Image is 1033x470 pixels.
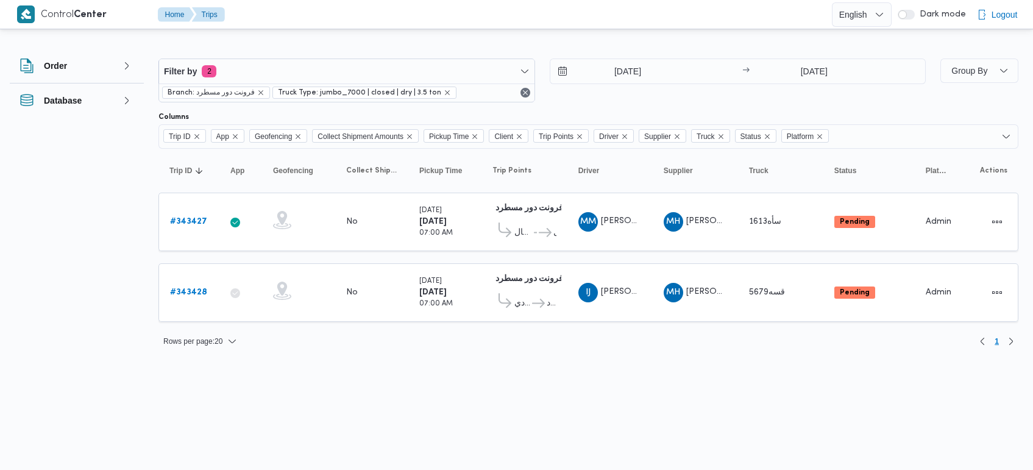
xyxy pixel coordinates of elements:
button: Remove [518,85,533,100]
button: App [225,161,256,180]
button: Group By [940,59,1018,83]
span: IJ [586,283,591,302]
div: Mahmood Muhammad Mahmood Farj [578,212,598,232]
button: Remove Truck from selection in this group [717,133,725,140]
span: MH [666,212,680,232]
span: App [216,130,229,143]
span: MM [580,212,596,232]
button: Logout [972,2,1023,27]
span: Driver [599,130,619,143]
div: No [346,216,358,227]
span: Status [735,129,776,143]
button: Geofencing [268,161,329,180]
span: Trip ID [169,130,191,143]
input: Press the down key to open a popover containing a calendar. [753,59,875,84]
button: Remove Status from selection in this group [764,133,771,140]
span: Truck [749,166,769,176]
span: Driver [594,129,634,143]
span: 2 active filters [202,65,216,77]
b: [DATE] [419,218,447,226]
span: Collect Shipment Amounts [312,129,419,143]
b: [DATE] [419,288,447,296]
span: Geofencing [255,130,292,143]
img: X8yXhbKr1z7QwAAAABJRU5ErkJggg== [17,5,35,23]
span: قسه5679 [749,288,785,296]
button: Truck [744,161,817,180]
span: Trip Points [539,130,573,143]
h3: Database [44,93,82,108]
button: Remove Platform from selection in this group [816,133,823,140]
button: Platform [921,161,951,180]
h3: Order [44,59,67,73]
button: Supplier [659,161,732,180]
b: Pending [840,289,870,296]
button: Previous page [975,334,990,349]
a: #343428 [170,285,207,300]
button: Remove App from selection in this group [232,133,239,140]
span: Collect Shipment Amounts [318,130,403,143]
b: Center [74,10,107,20]
span: كارفور كايرو فيستفال [514,226,532,240]
span: Trip ID [163,129,206,143]
span: Pending [834,216,875,228]
span: Pickup Time [424,129,484,143]
span: Status [834,166,857,176]
span: Trip ID; Sorted in descending order [169,166,192,176]
span: [PERSON_NAME] [PERSON_NAME] [601,288,742,296]
button: Status [829,161,909,180]
span: Supplier [644,130,671,143]
button: Remove Collect Shipment Amounts from selection in this group [406,133,413,140]
button: Driver [573,161,647,180]
button: Pickup Time [414,161,475,180]
span: Group By [951,66,987,76]
span: [PERSON_NAME] [PERSON_NAME] [601,217,742,225]
span: Platform [787,130,814,143]
span: Admin [926,218,951,226]
button: Remove Pickup Time from selection in this group [471,133,478,140]
span: Trip Points [492,166,531,176]
button: Page 1 of 1 [990,334,1004,349]
span: Geofencing [249,129,307,143]
span: Trip Points [533,129,589,143]
button: remove selected entity [257,89,264,96]
button: Filter by2 active filters [159,59,534,84]
button: Trip IDSorted in descending order [165,161,213,180]
span: MH [666,283,680,302]
span: App [230,166,244,176]
span: Rows per page : 20 [163,334,222,349]
span: Branch: فرونت دور مسطرد [168,87,255,98]
span: [PERSON_NAME] [PERSON_NAME] [686,288,828,296]
span: Client [489,129,528,143]
span: Status [740,130,761,143]
span: Geofencing [273,166,313,176]
button: Open list of options [1001,132,1011,141]
span: Truck [691,129,730,143]
span: سأه1613 [749,218,781,226]
div: No [346,287,358,298]
button: Order [20,59,134,73]
span: فرونت دور مسطرد [547,296,556,311]
span: App [211,129,244,143]
span: Dark mode [915,10,966,20]
label: Columns [158,112,189,122]
button: Actions [987,212,1007,232]
span: Pending [834,287,875,299]
b: فرونت دور مسطرد [495,275,563,283]
span: كارفور المعادي [514,296,530,311]
button: Remove Supplier from selection in this group [673,133,681,140]
small: [DATE] [419,207,442,214]
button: Remove Trip Points from selection in this group [576,133,583,140]
small: 07:00 AM [419,230,453,237]
b: # 343427 [170,218,207,226]
span: Logout [992,7,1018,22]
button: Home [158,7,194,22]
a: #343427 [170,215,207,229]
span: Truck Type: jumbo_7000 | closed | dry | 3.5 ton [278,87,441,98]
button: Remove Trip ID from selection in this group [193,133,201,140]
button: Trips [192,7,225,22]
span: Supplier [639,129,686,143]
div: Ibrahem Jabril Muhammad Ahmad Jmuaah [578,283,598,302]
span: Pickup Time [429,130,469,143]
span: Admin [926,288,951,296]
span: [PERSON_NAME] [PERSON_NAME] [686,217,828,225]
